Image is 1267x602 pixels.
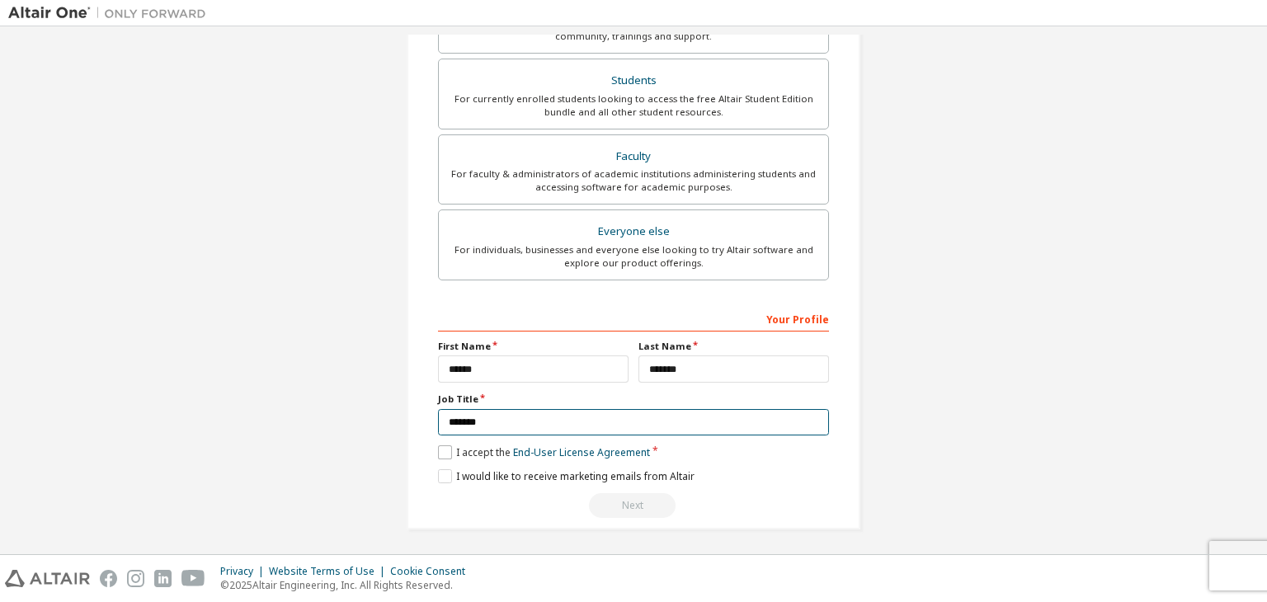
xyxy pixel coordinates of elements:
[438,493,829,518] div: Read and acccept EULA to continue
[154,570,172,587] img: linkedin.svg
[100,570,117,587] img: facebook.svg
[181,570,205,587] img: youtube.svg
[220,578,475,592] p: © 2025 Altair Engineering, Inc. All Rights Reserved.
[449,167,818,194] div: For faculty & administrators of academic institutions administering students and accessing softwa...
[8,5,214,21] img: Altair One
[449,145,818,168] div: Faculty
[449,243,818,270] div: For individuals, businesses and everyone else looking to try Altair software and explore our prod...
[127,570,144,587] img: instagram.svg
[269,565,390,578] div: Website Terms of Use
[438,393,829,406] label: Job Title
[438,305,829,332] div: Your Profile
[438,469,695,483] label: I would like to receive marketing emails from Altair
[638,340,829,353] label: Last Name
[5,570,90,587] img: altair_logo.svg
[220,565,269,578] div: Privacy
[449,92,818,119] div: For currently enrolled students looking to access the free Altair Student Edition bundle and all ...
[513,445,650,459] a: End-User License Agreement
[449,220,818,243] div: Everyone else
[438,340,629,353] label: First Name
[449,69,818,92] div: Students
[390,565,475,578] div: Cookie Consent
[438,445,650,459] label: I accept the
